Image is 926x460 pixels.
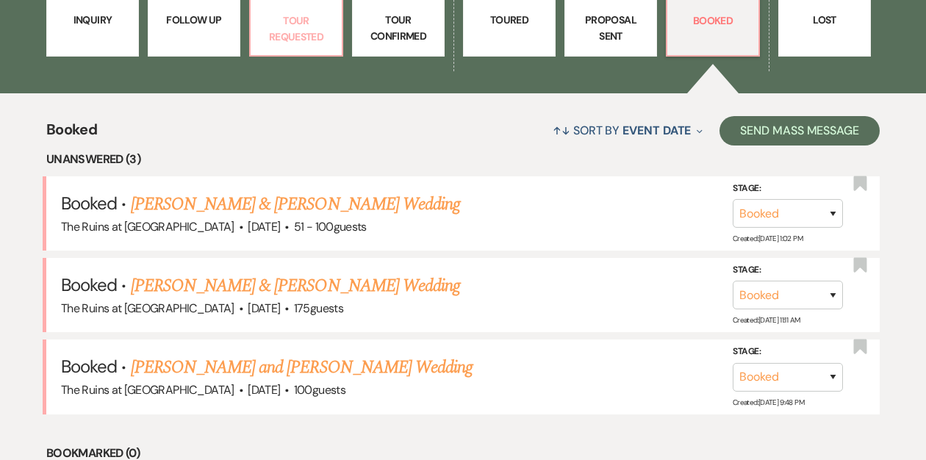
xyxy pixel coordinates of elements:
[61,355,117,378] span: Booked
[294,219,367,234] span: 51 - 100 guests
[131,191,460,218] a: [PERSON_NAME] & [PERSON_NAME] Wedding
[131,354,473,381] a: [PERSON_NAME] and [PERSON_NAME] Wedding
[259,12,333,46] p: Tour Requested
[547,111,708,150] button: Sort By Event Date
[294,382,345,398] span: 100 guests
[733,234,803,243] span: Created: [DATE] 1:02 PM
[733,262,843,278] label: Stage:
[157,12,231,28] p: Follow Up
[574,12,647,45] p: Proposal Sent
[46,150,880,169] li: Unanswered (3)
[248,382,280,398] span: [DATE]
[131,273,460,299] a: [PERSON_NAME] & [PERSON_NAME] Wedding
[294,301,343,316] span: 175 guests
[46,118,97,150] span: Booked
[61,273,117,296] span: Booked
[61,192,117,215] span: Booked
[61,382,234,398] span: The Ruins at [GEOGRAPHIC_DATA]
[248,301,280,316] span: [DATE]
[473,12,546,28] p: Toured
[676,12,750,29] p: Booked
[362,12,435,45] p: Tour Confirmed
[248,219,280,234] span: [DATE]
[61,219,234,234] span: The Ruins at [GEOGRAPHIC_DATA]
[61,301,234,316] span: The Ruins at [GEOGRAPHIC_DATA]
[733,180,843,196] label: Stage:
[733,315,800,325] span: Created: [DATE] 11:11 AM
[733,397,804,406] span: Created: [DATE] 9:48 PM
[553,123,570,138] span: ↑↓
[622,123,691,138] span: Event Date
[56,12,129,28] p: Inquiry
[733,344,843,360] label: Stage:
[788,12,861,28] p: Lost
[719,116,880,145] button: Send Mass Message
